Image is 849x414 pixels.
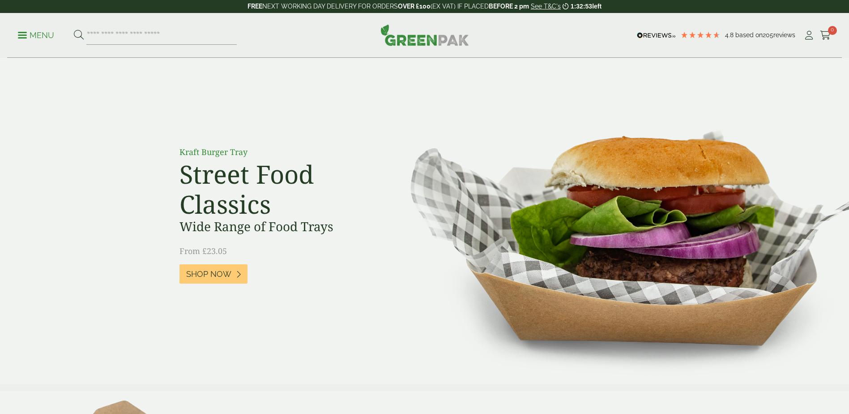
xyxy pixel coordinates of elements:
[803,31,815,40] i: My Account
[763,31,773,39] span: 205
[592,3,602,10] span: left
[186,269,231,279] span: Shop Now
[179,219,381,234] h3: Wide Range of Food Trays
[571,3,592,10] span: 1:32:53
[531,3,561,10] a: See T&C's
[382,58,849,384] img: Street Food Classics
[725,31,735,39] span: 4.8
[820,29,831,42] a: 0
[18,30,54,39] a: Menu
[735,31,763,39] span: Based on
[179,146,381,158] p: Kraft Burger Tray
[18,30,54,41] p: Menu
[637,32,676,39] img: REVIEWS.io
[828,26,837,35] span: 0
[489,3,529,10] strong: BEFORE 2 pm
[179,264,247,284] a: Shop Now
[773,31,795,39] span: reviews
[247,3,262,10] strong: FREE
[820,31,831,40] i: Cart
[398,3,431,10] strong: OVER £100
[179,159,381,219] h2: Street Food Classics
[680,31,721,39] div: 4.79 Stars
[380,24,469,46] img: GreenPak Supplies
[179,246,227,256] span: From £23.05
